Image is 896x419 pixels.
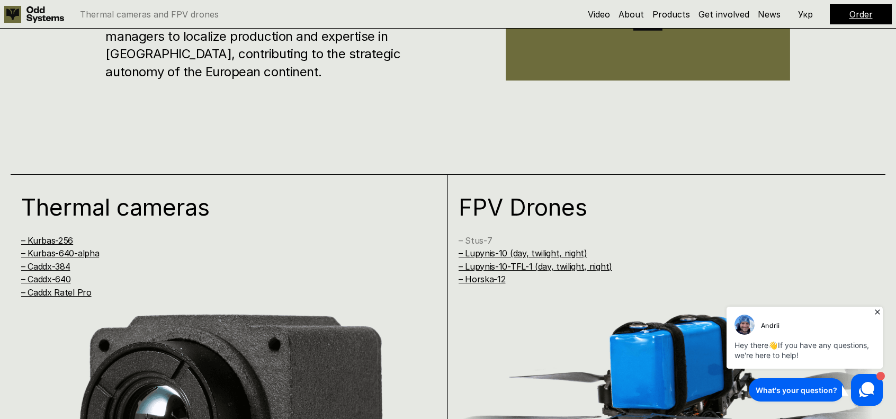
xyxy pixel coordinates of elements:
h1: FPV Drones [459,195,850,219]
a: Video [588,9,610,20]
a: Order [849,9,873,20]
a: – Kurbas-640-alpha [21,248,99,258]
h3: We bring together leading engineers, scientists, and managers to localize production and expertis... [105,10,442,81]
a: – Horska-12 [459,274,505,284]
a: – Caddx-384 [21,261,70,272]
a: News [758,9,781,20]
a: – Caddx-640 [21,274,70,284]
p: Thermal cameras and FPV drones [80,10,219,19]
h1: Thermal cameras [21,195,413,219]
a: Products [652,9,690,20]
a: Get involved [698,9,749,20]
p: Укр [798,10,813,19]
a: About [619,9,644,20]
iframe: HelpCrunch [724,304,885,408]
a: – Caddx Ratel Pro [21,287,92,298]
a: – Lupynis-10-TFL-1 (day, twilight, night) [459,261,612,272]
a: – Lupynis-10 (day, twilight, night) [459,248,587,258]
a: – Kurbas-256 [21,235,73,246]
a: – Stus-7 [459,235,492,246]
